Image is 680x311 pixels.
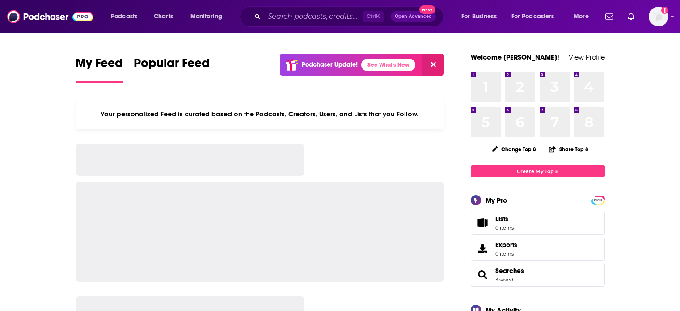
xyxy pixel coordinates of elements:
div: Search podcasts, credits, & more... [248,6,452,27]
button: Show profile menu [649,7,668,26]
a: Create My Top 8 [471,165,605,177]
button: open menu [105,9,149,24]
a: Popular Feed [134,55,210,83]
a: Show notifications dropdown [602,9,617,24]
span: For Business [461,10,497,23]
a: Lists [471,211,605,235]
a: Searches [495,267,524,275]
div: Your personalized Feed is curated based on the Podcasts, Creators, Users, and Lists that you Follow. [76,99,444,129]
button: open menu [455,9,508,24]
button: Open AdvancedNew [391,11,436,22]
button: open menu [567,9,600,24]
button: Change Top 8 [486,144,542,155]
img: User Profile [649,7,668,26]
a: Exports [471,237,605,261]
span: 0 items [495,225,514,231]
svg: Add a profile image [661,7,668,14]
span: Logged in as N0elleB7 [649,7,668,26]
span: Open Advanced [395,14,432,19]
button: open menu [184,9,234,24]
span: More [574,10,589,23]
span: Lists [495,215,508,223]
a: Searches [474,268,492,281]
span: Searches [471,263,605,287]
span: My Feed [76,55,123,76]
a: Show notifications dropdown [624,9,638,24]
span: Exports [495,241,517,249]
a: See What's New [361,59,415,71]
a: My Feed [76,55,123,83]
span: Lists [474,217,492,229]
span: Lists [495,215,514,223]
span: Charts [154,10,173,23]
input: Search podcasts, credits, & more... [264,9,363,24]
a: Charts [148,9,178,24]
button: open menu [506,9,567,24]
p: Podchaser Update! [302,61,358,68]
div: My Pro [486,196,507,204]
button: Share Top 8 [549,141,589,158]
a: PRO [593,196,604,203]
span: Popular Feed [134,55,210,76]
span: Ctrl K [363,11,384,22]
a: 3 saved [495,277,513,283]
span: For Podcasters [511,10,554,23]
a: Welcome [PERSON_NAME]! [471,53,559,61]
span: Podcasts [111,10,137,23]
span: Exports [474,243,492,255]
span: New [419,5,435,14]
span: 0 items [495,251,517,257]
span: PRO [593,197,604,204]
a: View Profile [569,53,605,61]
span: Monitoring [190,10,222,23]
img: Podchaser - Follow, Share and Rate Podcasts [7,8,93,25]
